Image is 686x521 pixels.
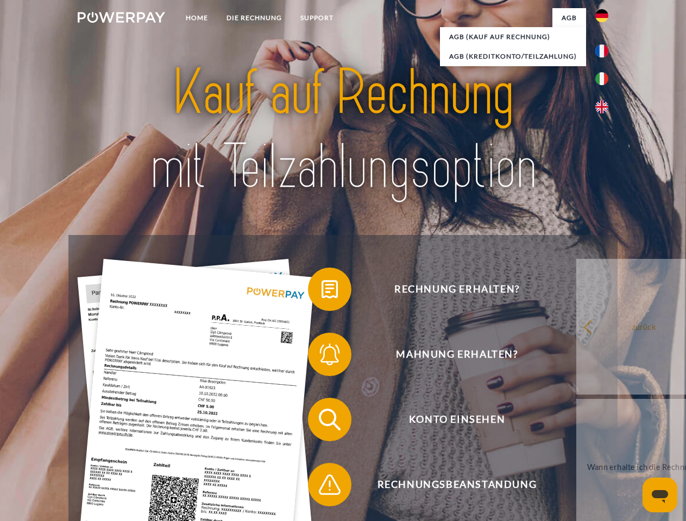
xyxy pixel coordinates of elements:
button: Rechnungsbeanstandung [308,463,590,506]
span: Konto einsehen [324,398,590,441]
img: en [595,100,608,113]
button: Rechnung erhalten? [308,268,590,311]
img: qb_bill.svg [316,276,343,303]
img: it [595,72,608,85]
span: Rechnung erhalten? [324,268,590,311]
span: Mahnung erhalten? [324,333,590,376]
span: Rechnungsbeanstandung [324,463,590,506]
a: agb [552,8,586,28]
img: qb_warning.svg [316,471,343,498]
img: qb_bell.svg [316,341,343,368]
img: title-powerpay_de.svg [104,52,582,208]
img: logo-powerpay-white.svg [78,12,165,23]
iframe: Schaltfläche zum Öffnen des Messaging-Fensters [643,478,677,512]
a: AGB (Kauf auf Rechnung) [440,27,586,47]
button: Konto einsehen [308,398,590,441]
a: SUPPORT [291,8,343,28]
a: AGB (Kreditkonto/Teilzahlung) [440,47,586,66]
img: de [595,9,608,22]
a: Home [177,8,217,28]
img: fr [595,45,608,58]
img: qb_search.svg [316,406,343,433]
button: Mahnung erhalten? [308,333,590,376]
a: DIE RECHNUNG [217,8,291,28]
